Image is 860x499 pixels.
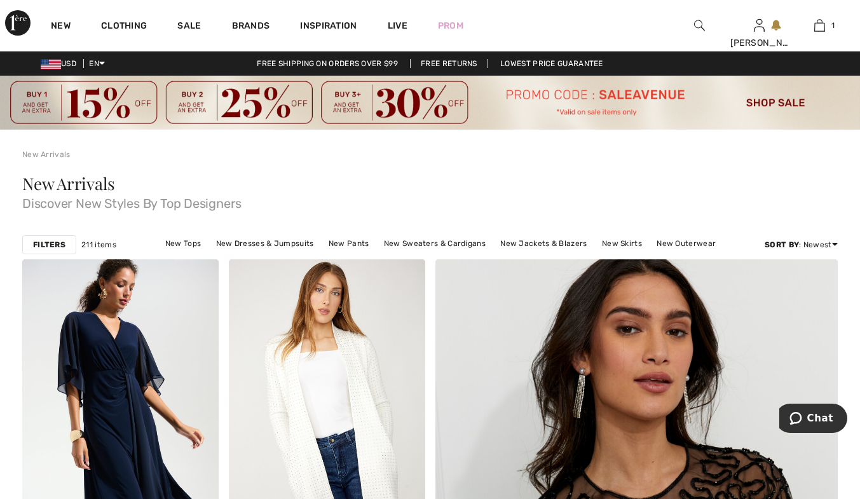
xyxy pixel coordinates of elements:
img: search the website [694,18,705,33]
a: Lowest Price Guarantee [490,59,613,68]
a: Free Returns [410,59,488,68]
span: Discover New Styles By Top Designers [22,192,838,210]
a: Live [388,19,407,32]
img: US Dollar [41,59,61,69]
a: Clothing [101,20,147,34]
a: Sign In [754,19,765,31]
img: 1ère Avenue [5,10,31,36]
a: New [51,20,71,34]
a: New Arrivals [22,150,71,159]
span: 211 items [81,239,116,250]
a: New Dresses & Jumpsuits [210,235,320,252]
div: [PERSON_NAME] [730,36,789,50]
a: New Sweaters & Cardigans [378,235,492,252]
a: Prom [438,19,463,32]
a: New Jackets & Blazers [494,235,593,252]
span: EN [89,59,105,68]
span: USD [41,59,81,68]
iframe: Opens a widget where you can chat to one of our agents [779,404,847,435]
span: Inspiration [300,20,357,34]
span: New Arrivals [22,172,114,195]
img: My Bag [814,18,825,33]
strong: Filters [33,239,65,250]
a: Brands [232,20,270,34]
a: New Tops [159,235,207,252]
img: My Info [754,18,765,33]
a: New Outerwear [650,235,722,252]
a: 1 [790,18,849,33]
a: New Skirts [596,235,648,252]
div: : Newest [765,239,838,250]
a: Sale [177,20,201,34]
strong: Sort By [765,240,799,249]
a: Free shipping on orders over $99 [247,59,408,68]
span: 1 [831,20,835,31]
a: New Pants [322,235,376,252]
